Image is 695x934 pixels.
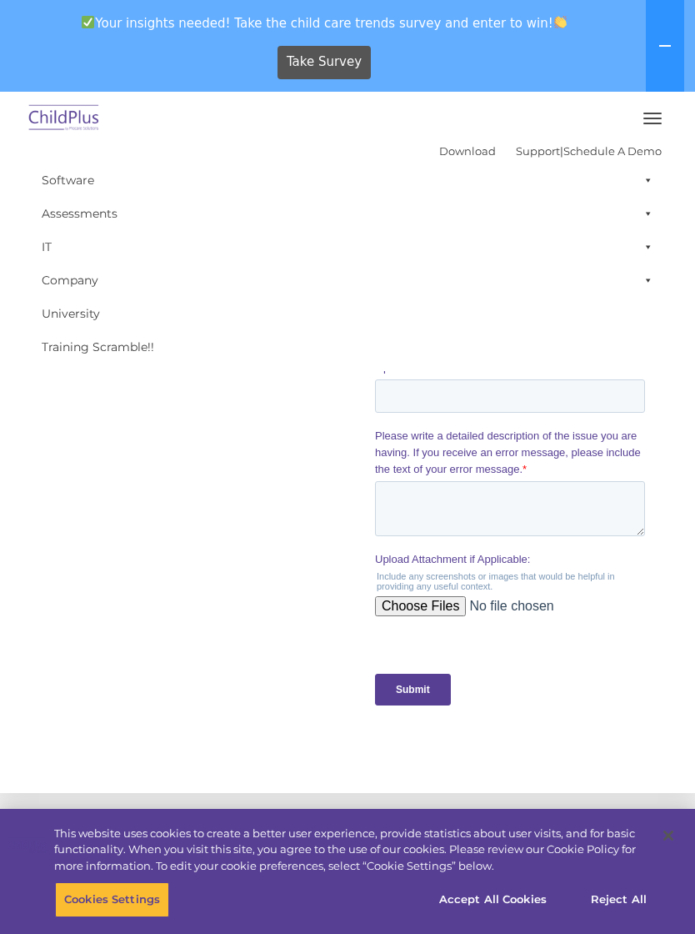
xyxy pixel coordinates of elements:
button: Accept All Cookies [430,882,556,917]
button: Close [650,817,687,854]
span: Take Survey [287,48,362,77]
a: Download [439,144,496,158]
a: Company [33,264,662,297]
a: University [33,297,662,330]
img: ChildPlus by Procare Solutions [25,99,103,138]
a: Assessments [33,197,662,230]
img: ✅ [82,16,94,28]
a: Training Scramble!! [33,330,662,364]
div: This website uses cookies to create a better user experience, provide statistics about user visit... [54,826,647,875]
img: 👏 [554,16,567,28]
a: Schedule A Demo [563,144,662,158]
a: Support [516,144,560,158]
span: Your insights needed! Take the child care trends survey and enter to win! [7,7,642,39]
a: Take Survey [277,46,372,79]
button: Reject All [567,882,671,917]
button: Cookies Settings [55,882,169,917]
a: Software [33,163,662,197]
a: IT [33,230,662,264]
font: | [439,144,662,158]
